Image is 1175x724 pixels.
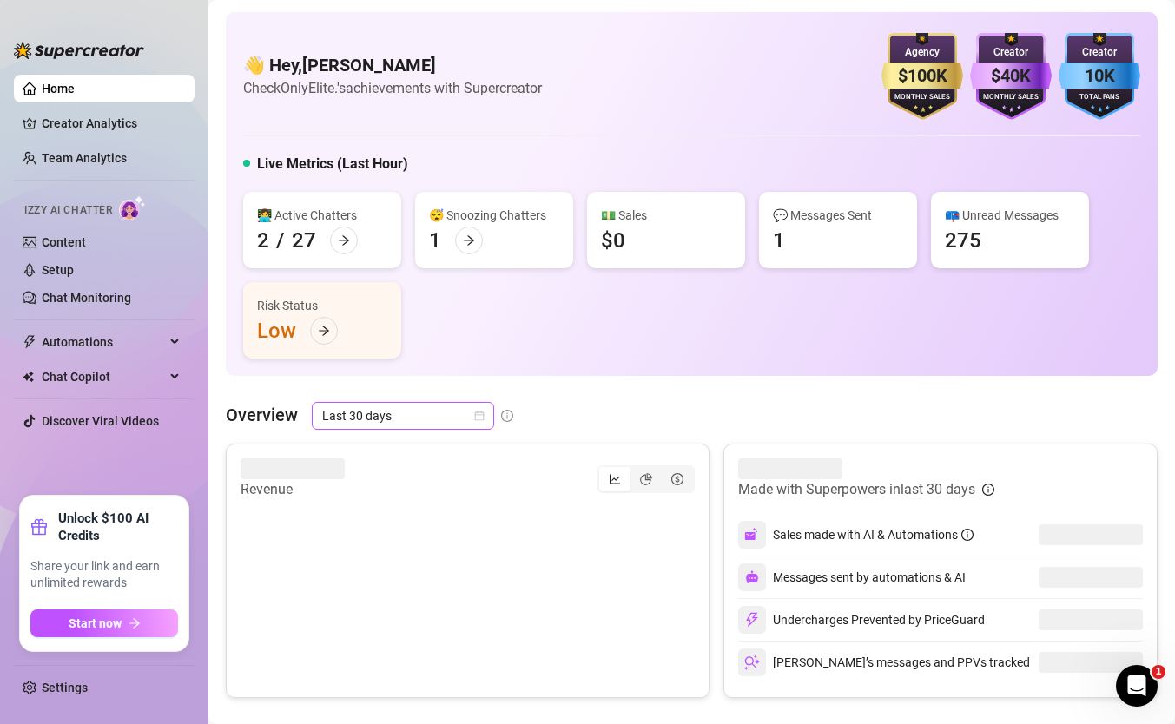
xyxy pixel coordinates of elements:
h5: Live Metrics (Last Hour) [257,154,408,174]
span: gift [30,518,48,536]
span: Chat Copilot [42,363,165,391]
a: Content [42,235,86,249]
span: calendar [474,411,485,421]
iframe: Intercom live chat [1116,665,1158,707]
div: 👩‍💻 Active Chatters [257,206,387,225]
div: $40K [970,63,1052,89]
span: info-circle [501,410,513,422]
a: Chat Monitoring [42,291,131,305]
a: Home [42,82,75,95]
div: Undercharges Prevented by PriceGuard [738,606,985,634]
div: [PERSON_NAME]’s messages and PPVs tracked [738,648,1030,676]
span: info-circle [961,529,974,541]
div: Risk Status [257,296,387,315]
div: $0 [601,227,625,254]
span: info-circle [982,484,994,496]
span: 1 [1152,665,1165,679]
div: 1 [429,227,441,254]
img: blue-badge-DgoSNQY1.svg [1059,33,1140,120]
span: arrow-right [318,325,330,337]
span: Izzy AI Chatter [24,202,112,219]
div: Creator [970,44,1052,61]
article: Overview [226,402,298,428]
a: Team Analytics [42,151,127,165]
span: pie-chart [640,473,652,485]
button: Start nowarrow-right [30,609,178,637]
div: Monthly Sales [970,92,1052,103]
div: Messages sent by automations & AI [738,563,966,591]
img: svg%3e [745,570,759,584]
div: segmented control [597,465,695,493]
img: AI Chatter [119,195,146,220]
span: Start now [69,616,122,630]
article: Check OnlyElite.'s achievements with Supercreator [243,77,542,99]
span: arrow-right [463,234,475,247]
img: svg%3e [744,655,760,670]
span: thunderbolt [23,335,36,349]
a: Creator Analytics [42,109,181,137]
div: Creator [1059,44,1140,61]
strong: Unlock $100 AI Credits [58,510,178,544]
div: 2 [257,227,269,254]
img: svg%3e [744,612,760,628]
span: arrow-right [129,617,141,629]
div: $100K [881,63,963,89]
article: Revenue [241,479,345,500]
span: dollar-circle [671,473,683,485]
div: 😴 Snoozing Chatters [429,206,559,225]
img: logo-BBDzfeDw.svg [14,42,144,59]
span: Share your link and earn unlimited rewards [30,558,178,592]
div: Total Fans [1059,92,1140,103]
div: Sales made with AI & Automations [773,525,974,544]
div: 1 [773,227,785,254]
div: Agency [881,44,963,61]
h4: 👋 Hey, [PERSON_NAME] [243,53,542,77]
img: gold-badge-CigiZidd.svg [881,33,963,120]
span: line-chart [609,473,621,485]
div: Monthly Sales [881,92,963,103]
img: purple-badge-B9DA21FR.svg [970,33,1052,120]
div: 📪 Unread Messages [945,206,1075,225]
a: Discover Viral Videos [42,414,159,428]
a: Settings [42,681,88,694]
img: svg%3e [744,527,760,543]
div: 💬 Messages Sent [773,206,903,225]
div: 275 [945,227,981,254]
article: Made with Superpowers in last 30 days [738,479,975,500]
img: Chat Copilot [23,371,34,383]
span: Last 30 days [322,403,484,429]
div: 27 [292,227,316,254]
span: arrow-right [338,234,350,247]
div: 💵 Sales [601,206,731,225]
span: Automations [42,328,165,356]
div: 10K [1059,63,1140,89]
a: Setup [42,263,74,277]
